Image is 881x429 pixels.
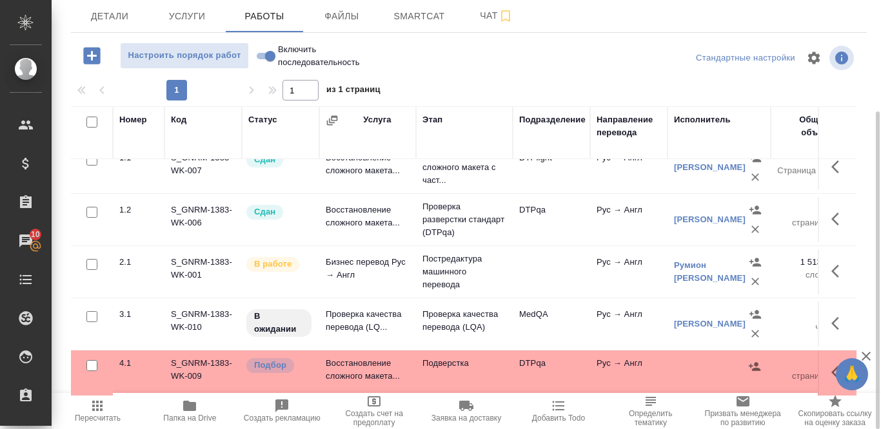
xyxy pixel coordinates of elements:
span: Включить последовательность [278,43,360,69]
span: Добавить Todo [532,414,585,423]
span: 🙏 [841,361,863,388]
td: S_GNRM-1383-WK-006 [164,197,242,242]
span: Smartcat [388,8,450,24]
a: [PERSON_NAME] [674,162,746,172]
td: S_GNRM-1383-WK-001 [164,249,242,294]
div: Код [171,113,186,126]
button: Здесь прячутся важные кнопки [824,151,855,182]
p: Страница А4 [777,164,829,177]
span: Чат [466,8,528,24]
button: Удалить [746,167,765,187]
span: Определить тематику [612,409,689,427]
td: Рус → Англ [590,197,668,242]
span: Создать счет на предоплату [336,409,413,427]
td: S_GNRM-1383-WK-007 [164,145,242,190]
button: Здесь прячутся важные кнопки [824,256,855,287]
button: Назначить [746,200,765,220]
span: из 1 страниц [326,82,381,100]
div: Номер [119,113,147,126]
span: 10 [23,228,48,241]
button: Удалить [746,272,765,291]
button: Удалить [746,324,765,343]
p: 8 [777,204,829,216]
svg: Подписаться [498,8,513,24]
button: Создать рекламацию [236,393,328,429]
span: Создать рекламацию [244,414,321,423]
button: Заявка на доставку [421,393,513,429]
p: страница [777,216,829,229]
div: 4.1 [119,357,158,370]
button: Здесь прячутся важные кнопки [824,357,855,388]
p: Постредактура машинного перевода [422,253,506,291]
td: DTPqa [513,197,590,242]
a: [PERSON_NAME] [674,319,746,329]
p: Подверстка [422,357,506,370]
div: Статус [248,113,277,126]
td: Рус → Англ [590,249,668,294]
button: Здесь прячутся важные кнопки [824,308,855,339]
span: Заявка на доставку [431,414,501,423]
button: Удалить [746,220,765,239]
button: Добавить Todo [512,393,604,429]
span: Посмотреть информацию [829,46,856,70]
span: Скопировать ссылку на оценку заказа [797,409,873,427]
p: Восстановление сложного макета с част... [422,148,506,187]
td: Бизнес перевод Рус → Англ [319,249,416,294]
button: Назначить [746,253,765,272]
div: 3.1 [119,308,158,321]
button: Пересчитать [52,393,144,429]
div: Можно подбирать исполнителей [245,357,313,374]
span: Настроить таблицу [798,43,829,73]
p: час [777,321,829,334]
p: 8 [777,357,829,370]
td: DTPqa [513,350,590,396]
p: слово [777,269,829,281]
div: Услуга [363,113,391,126]
p: 1 [777,308,829,321]
p: В работе [254,258,292,271]
span: Пересчитать [75,414,121,423]
button: 🙏 [836,358,868,390]
div: split button [693,48,798,68]
td: S_GNRM-1383-WK-010 [164,301,242,347]
p: Проверка разверстки стандарт (DTPqa) [422,200,506,239]
div: Направление перевода [597,113,661,139]
span: Призвать менеджера по развитию [704,409,781,427]
td: DTPlight [513,145,590,190]
div: Общий объем [777,113,829,139]
td: Восстановление сложного макета... [319,350,416,396]
td: Рус → Англ [590,301,668,347]
td: Восстановление сложного макета... [319,145,416,190]
div: Этап [422,113,442,126]
p: Проверка качества перевода (LQA) [422,308,506,334]
div: Исполнитель назначен, приступать к работе пока рано [245,308,313,338]
span: Услуги [156,8,218,24]
span: Настроить порядок работ [127,48,242,63]
button: Назначить [745,357,764,376]
button: Призвать менеджера по развитию [697,393,789,429]
td: Рус → Англ [590,350,668,396]
p: страница [777,370,829,383]
td: Рус → Англ [590,145,668,190]
span: Папка на Drive [163,414,216,423]
p: Сдан [254,205,275,218]
td: Восстановление сложного макета... [319,197,416,242]
button: Настроить порядок работ [120,43,249,69]
p: Подбор [254,359,286,372]
p: В ожидании [254,310,304,336]
span: Работы [233,8,295,24]
button: Создать счет на предоплату [328,393,421,429]
button: Здесь прячутся важные кнопки [824,204,855,234]
a: Румион [PERSON_NAME] [674,260,746,283]
a: 10 [3,225,48,257]
td: MedQA [513,301,590,347]
p: 1 513,1 [777,256,829,269]
button: Назначить [746,305,765,324]
div: Исполнитель [674,113,731,126]
p: Сдан [254,153,275,166]
div: 2.1 [119,256,158,269]
span: Детали [79,8,141,24]
a: [PERSON_NAME] [674,214,746,224]
div: Исполнитель выполняет работу [245,256,313,273]
td: S_GNRM-1383-WK-009 [164,350,242,396]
